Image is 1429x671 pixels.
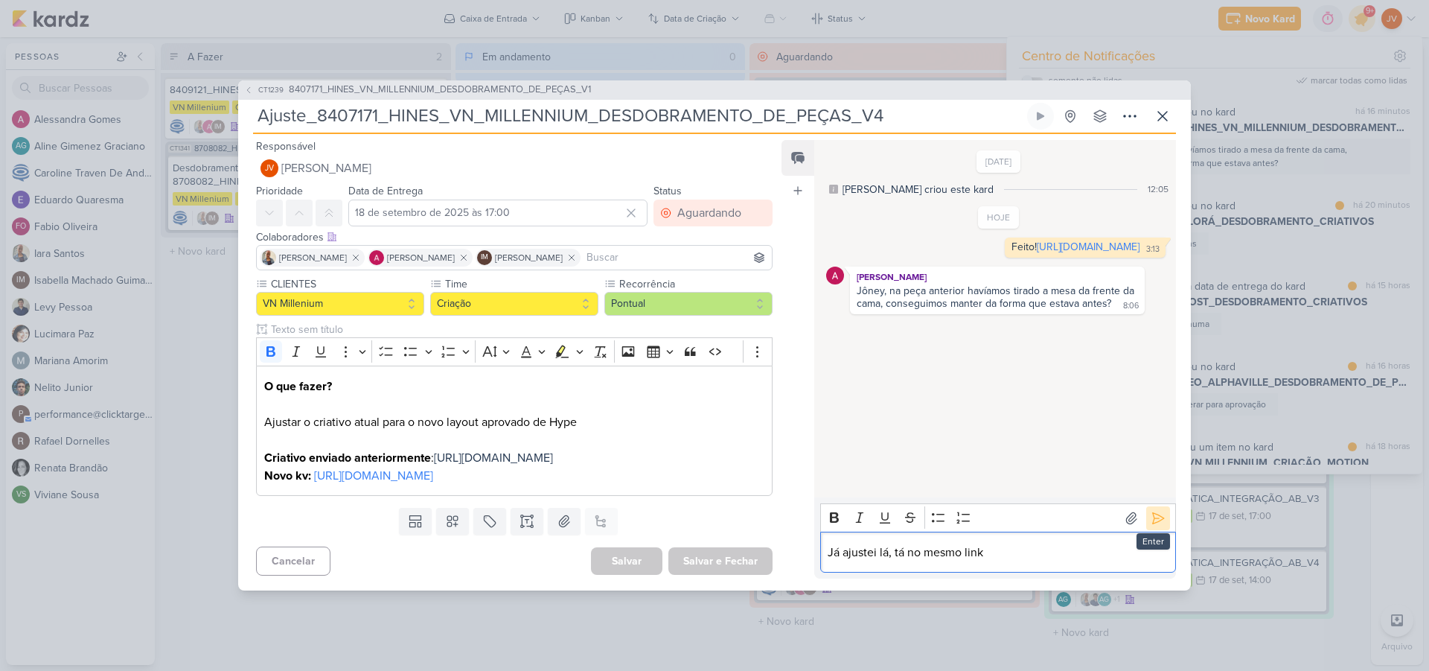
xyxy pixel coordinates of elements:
label: Responsável [256,140,316,153]
div: 3:13 [1146,244,1160,255]
div: Editor editing area: main [256,366,773,496]
img: Alessandra Gomes [826,267,844,284]
span: [PERSON_NAME] [495,251,563,264]
div: Editor toolbar [820,503,1176,532]
strong: O que fazer? [264,379,332,394]
button: Pontual [604,292,773,316]
button: Aguardando [653,200,773,226]
input: Buscar [584,249,769,267]
a: [URL][DOMAIN_NAME] [1037,241,1139,253]
div: Ligar relógio [1035,110,1046,122]
img: Iara Santos [261,250,276,265]
div: 8:06 [1123,300,1139,312]
input: Select a date [348,200,648,226]
input: Texto sem título [268,322,773,337]
span: 8407171_HINES_VN_MILLENNIUM_DESDOBRAMENTO_DE_PEÇAS_V1 [289,83,591,98]
label: Prioridade [256,185,303,197]
button: CT1239 8407171_HINES_VN_MILLENNIUM_DESDOBRAMENTO_DE_PEÇAS_V1 [244,83,591,98]
label: Time [444,276,598,292]
label: Recorrência [618,276,773,292]
div: Enter [1137,533,1170,550]
div: Aguardando [677,204,741,222]
button: Cancelar [256,547,330,576]
span: CT1239 [256,84,286,95]
div: Isabella Machado Guimarães [477,250,492,265]
p: JV [265,165,274,173]
span: [PERSON_NAME] [387,251,455,264]
button: VN Millenium [256,292,424,316]
strong: Novo kv: [264,468,311,483]
a: [URL][DOMAIN_NAME] [434,451,553,465]
div: 12:05 [1148,182,1169,196]
div: [PERSON_NAME] criou este kard [843,182,994,197]
button: JV [PERSON_NAME] [256,155,773,182]
div: Editor editing area: main [820,532,1176,573]
input: Kard Sem Título [253,103,1024,130]
button: Criação [430,292,598,316]
label: Status [653,185,682,197]
img: Alessandra Gomes [369,250,384,265]
div: Jôney, na peça anterior havíamos tirado a mesa da frente da cama, conseguimos manter da forma que... [857,284,1137,310]
div: Joney Viana [260,159,278,177]
strong: Criativo enviado anteriormente [264,451,431,465]
p: Já ajustei lá, tá no mesmo link [828,544,1168,562]
span: [PERSON_NAME] [279,251,347,264]
label: Data de Entrega [348,185,423,197]
label: CLIENTES [269,276,424,292]
div: Editor toolbar [256,337,773,366]
div: [PERSON_NAME] [853,270,1142,284]
p: IM [481,254,488,261]
div: Colaboradores [256,229,773,245]
div: Feito! [1011,241,1139,253]
p: Ajustar o criativo atual para o novo layout aprovado de Hype : [264,378,764,485]
a: [URL][DOMAIN_NAME] [314,468,433,483]
span: [PERSON_NAME] [281,159,371,177]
